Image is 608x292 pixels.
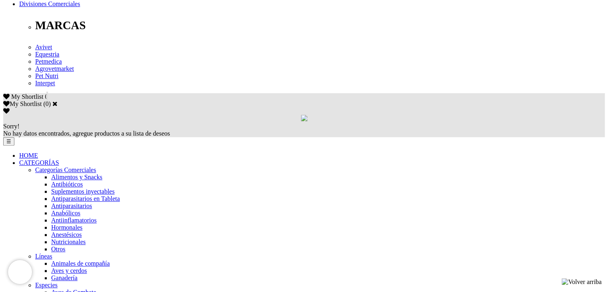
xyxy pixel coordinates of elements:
[46,100,49,107] label: 0
[3,137,14,146] button: ☰
[19,159,59,166] a: CATEGORÍAS
[3,123,20,130] span: Sorry!
[51,260,110,267] a: Animales de compañía
[11,93,43,100] span: My Shortlist
[51,195,120,202] a: Antiparasitarios en Tableta
[8,260,32,284] iframe: Brevo live chat
[51,174,102,180] a: Alimentos y Snacks
[51,274,78,281] a: Ganadería
[35,65,74,72] a: Agrovetmarket
[51,224,82,231] a: Hormonales
[51,181,83,188] a: Antibióticos
[51,210,80,216] a: Anabólicos
[19,152,38,159] a: HOME
[35,51,59,58] a: Equestria
[51,246,66,252] a: Otros
[51,231,82,238] a: Anestésicos
[35,19,605,32] p: MARCAS
[51,217,97,224] a: Antiinflamatorios
[3,123,605,137] div: No hay datos encontrados, agregue productos a su lista de deseos
[51,188,115,195] a: Suplementos inyectables
[43,100,51,107] span: ( )
[45,93,48,100] span: 0
[35,166,96,173] a: Categorías Comerciales
[35,80,55,86] a: Interpet
[35,72,58,79] a: Pet Nutri
[19,0,80,7] a: Divisiones Comerciales
[301,115,307,121] img: loading.gif
[51,238,86,245] a: Nutricionales
[35,253,52,260] a: Líneas
[3,100,42,107] label: My Shortlist
[51,202,92,209] a: Antiparasitarios
[35,44,52,50] a: Avivet
[51,267,87,274] a: Aves y cerdos
[35,58,62,65] a: Petmedica
[35,282,58,288] a: Especies
[562,278,602,286] img: Volver arriba
[52,100,58,107] a: Cerrar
